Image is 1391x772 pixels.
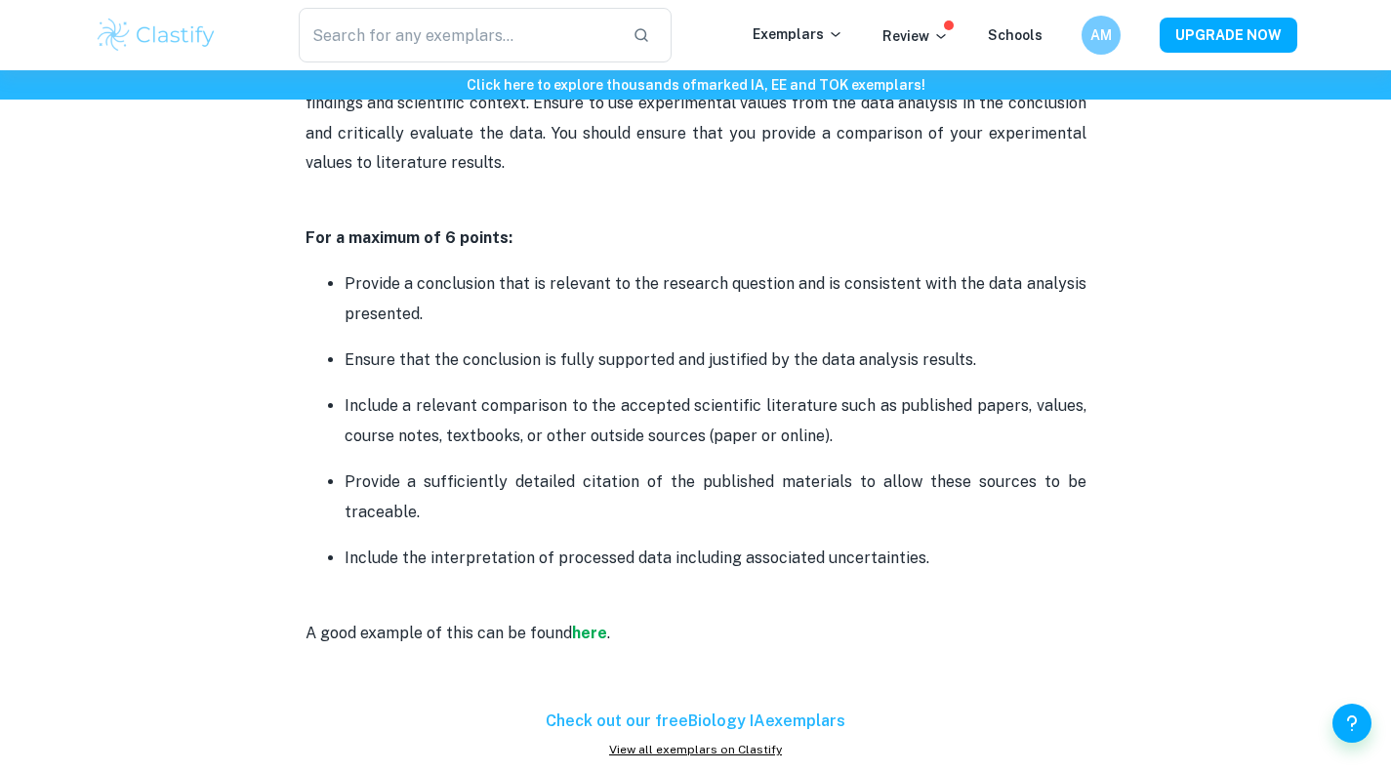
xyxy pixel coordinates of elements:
[95,16,219,55] img: Clastify logo
[572,624,607,642] a: here
[306,228,512,247] strong: For a maximum of 6 points:
[299,8,618,62] input: Search for any exemplars...
[607,624,610,642] span: .
[1082,16,1121,55] button: AM
[988,27,1043,43] a: Schools
[1332,704,1371,743] button: Help and Feedback
[345,544,1086,573] p: Include the interpretation of processed data including associated uncertainties.
[882,25,949,47] p: Review
[345,391,1086,451] p: Include a relevant comparison to the accepted scientific literature such as published papers, val...
[345,467,1086,527] p: Provide a sufficiently detailed citation of the published materials to allow these sources to be ...
[345,269,1086,329] p: Provide a conclusion that is relevant to the research question and is consistent with the data an...
[306,741,1086,758] a: View all exemplars on Clastify
[306,624,572,642] span: A good example of this can be found
[1160,18,1297,53] button: UPGRADE NOW
[306,710,1086,733] h6: Check out our free Biology IA exemplars
[345,345,1086,375] p: Ensure that the conclusion is fully supported and justified by the data analysis results.
[1089,24,1112,46] h6: AM
[4,74,1387,96] h6: Click here to explore thousands of marked IA, EE and TOK exemplars !
[753,23,843,45] p: Exemplars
